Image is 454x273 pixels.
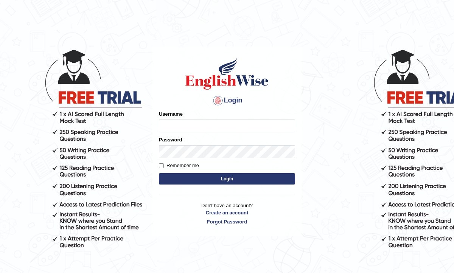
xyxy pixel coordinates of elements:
img: Logo of English Wise sign in for intelligent practice with AI [184,57,270,91]
h4: Login [159,95,295,107]
a: Create an account [159,209,295,216]
a: Forgot Password [159,218,295,225]
label: Remember me [159,162,199,169]
input: Remember me [159,163,164,168]
label: Password [159,136,182,143]
label: Username [159,110,183,118]
button: Login [159,173,295,185]
p: Don't have an account? [159,202,295,225]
